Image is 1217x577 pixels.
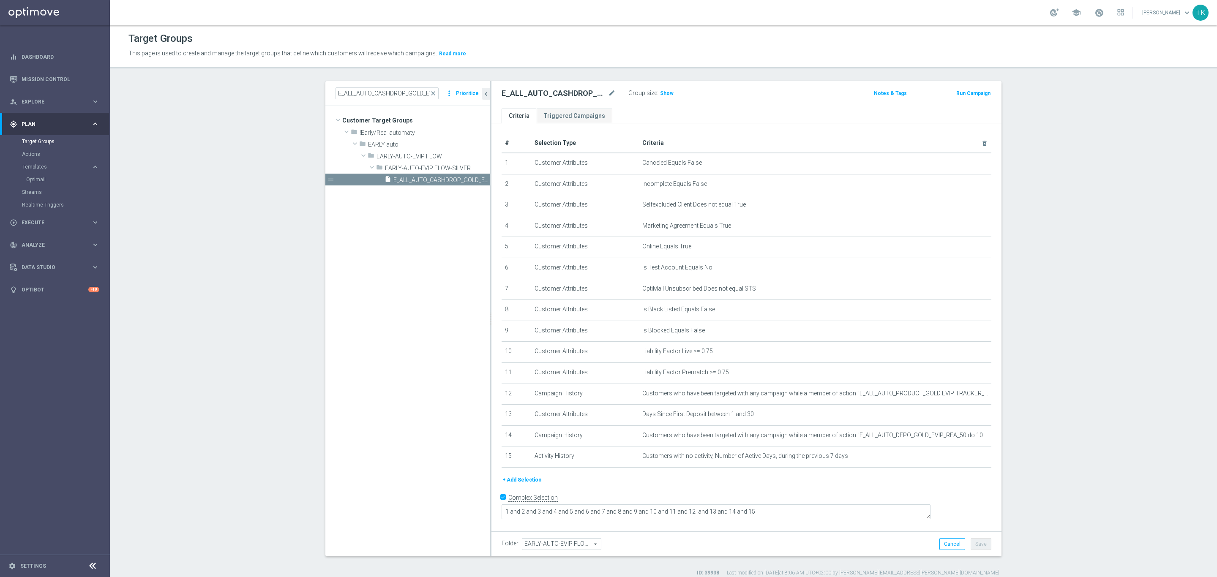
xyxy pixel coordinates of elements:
td: Customer Attributes [531,216,639,237]
a: Realtime Triggers [22,201,88,208]
span: Customers with no activity, Number of Active Days, during the previous 7 days [642,452,848,460]
td: Customer Attributes [531,258,639,279]
td: 3 [502,195,531,216]
i: folder [359,140,366,150]
span: Marketing Agreement Equals True [642,222,731,229]
span: close [430,90,437,97]
span: Customers who have been targeted with any campaign while a member of action "E_ALL_AUTO_PRODUCT_G... [642,390,988,397]
i: chevron_left [482,90,490,98]
button: equalizer Dashboard [9,54,100,60]
i: keyboard_arrow_right [91,263,99,271]
a: [PERSON_NAME]keyboard_arrow_down [1141,6,1192,19]
button: chevron_left [482,88,490,100]
i: lightbulb [10,286,17,294]
i: mode_edit [608,88,616,98]
i: gps_fixed [10,120,17,128]
div: Realtime Triggers [22,199,109,211]
td: 9 [502,321,531,342]
td: 4 [502,216,531,237]
td: 12 [502,384,531,405]
div: Data Studio [10,264,91,271]
button: + Add Selection [502,475,542,484]
td: 13 [502,405,531,426]
div: TK [1192,5,1209,21]
button: Cancel [939,538,965,550]
i: keyboard_arrow_right [91,98,99,106]
div: Templates [22,164,91,169]
span: Data Studio [22,265,91,270]
span: EARLY-AUTO-EVIP FLOW [377,153,490,160]
td: Customer Attributes [531,153,639,174]
a: Optibot [22,278,88,301]
th: Selection Type [531,133,639,153]
a: Target Groups [22,138,88,145]
button: play_circle_outline Execute keyboard_arrow_right [9,219,100,226]
div: Optibot [10,278,99,301]
label: Last modified on [DATE] at 8:06 AM UTC+02:00 by [PERSON_NAME][EMAIL_ADDRESS][PERSON_NAME][DOMAIN_... [727,569,999,577]
a: Optimail [26,176,88,183]
i: keyboard_arrow_right [91,218,99,226]
div: Target Groups [22,135,109,148]
div: Streams [22,186,109,199]
div: Dashboard [10,46,99,68]
button: Notes & Tags [873,89,908,98]
div: Optimail [26,173,109,186]
span: Days Since First Deposit between 1 and 30 [642,411,754,418]
i: settings [8,562,16,570]
label: Folder [502,540,518,547]
td: Customer Attributes [531,362,639,384]
td: 14 [502,425,531,446]
i: track_changes [10,241,17,249]
label: Complex Selection [508,494,558,502]
td: Customer Attributes [531,195,639,216]
div: person_search Explore keyboard_arrow_right [9,98,100,105]
i: folder [368,152,374,162]
i: person_search [10,98,17,106]
span: !Early/Rea_automaty [360,129,490,136]
div: Actions [22,148,109,161]
a: Triggered Campaigns [537,109,612,123]
td: 10 [502,342,531,363]
a: Criteria [502,109,537,123]
td: Customer Attributes [531,342,639,363]
button: gps_fixed Plan keyboard_arrow_right [9,121,100,128]
a: Dashboard [22,46,99,68]
span: OptiMail Unsubscribed Does not equal STS [642,285,756,292]
td: Customer Attributes [531,300,639,321]
i: folder [376,164,383,174]
input: Quick find group or folder [336,87,439,99]
a: Mission Control [22,68,99,90]
div: Analyze [10,241,91,249]
td: 7 [502,279,531,300]
div: Explore [10,98,91,106]
td: 11 [502,362,531,384]
td: Customer Attributes [531,237,639,258]
td: 6 [502,258,531,279]
div: Templates keyboard_arrow_right [22,163,100,170]
div: lightbulb Optibot +10 [9,286,100,293]
span: Online Equals True [642,243,691,250]
div: +10 [88,287,99,292]
span: Explore [22,99,91,104]
button: Read more [438,49,467,58]
td: Campaign History [531,425,639,446]
span: Is Test Account Equals No [642,264,712,271]
i: play_circle_outline [10,219,17,226]
div: Execute [10,219,91,226]
button: Save [971,538,991,550]
span: Customers who have been targeted with any campaign while a member of action "E_ALL_AUTO_DEPO_GOLD... [642,432,988,439]
span: Execute [22,220,91,225]
span: EARLY auto [368,141,490,148]
span: Criteria [642,139,664,146]
span: This page is used to create and manage the target groups that define which customers will receive... [128,50,437,57]
span: school [1072,8,1081,17]
button: Mission Control [9,76,100,83]
span: Incomplete Equals False [642,180,707,188]
i: delete_forever [981,140,988,147]
h1: Target Groups [128,33,193,45]
button: Prioritize [455,88,480,99]
div: Mission Control [10,68,99,90]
